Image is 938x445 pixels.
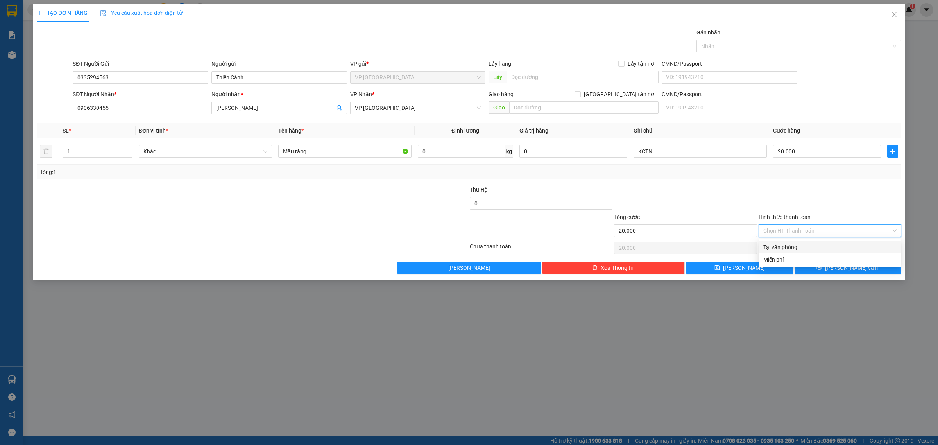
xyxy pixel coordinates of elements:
[139,127,168,134] span: Đơn vị tính
[509,101,659,114] input: Dọc đường
[759,214,811,220] label: Hình thức thanh toán
[763,243,897,251] div: Tại văn phòng
[686,262,793,274] button: save[PERSON_NAME]
[278,145,412,158] input: VD: Bàn, Ghế
[100,10,106,16] img: icon
[662,90,797,99] div: CMND/Passport
[891,11,897,18] span: close
[592,265,598,271] span: delete
[887,145,898,158] button: plus
[519,145,627,158] input: 0
[614,214,640,220] span: Tổng cước
[355,102,481,114] span: VP Sài Gòn
[795,262,901,274] button: printer[PERSON_NAME] và In
[507,71,659,83] input: Dọc đường
[63,127,69,134] span: SL
[825,264,880,272] span: [PERSON_NAME] và In
[696,29,720,36] label: Gán nhãn
[211,90,347,99] div: Người nhận
[143,145,267,157] span: Khác
[714,265,720,271] span: save
[448,264,490,272] span: [PERSON_NAME]
[489,101,509,114] span: Giao
[73,59,208,68] div: SĐT Người Gửi
[581,90,659,99] span: [GEOGRAPHIC_DATA] tận nơi
[505,145,513,158] span: kg
[40,145,52,158] button: delete
[469,242,613,256] div: Chưa thanh toán
[542,262,685,274] button: deleteXóa Thông tin
[763,255,897,264] div: Miễn phí
[519,127,548,134] span: Giá trị hàng
[278,127,304,134] span: Tên hàng
[634,145,767,158] input: Ghi Chú
[723,264,765,272] span: [PERSON_NAME]
[470,187,488,193] span: Thu Hộ
[489,91,514,97] span: Giao hàng
[883,4,905,26] button: Close
[630,123,770,138] th: Ghi chú
[625,59,659,68] span: Lấy tận nơi
[73,90,208,99] div: SĐT Người Nhận
[601,264,635,272] span: Xóa Thông tin
[662,59,797,68] div: CMND/Passport
[489,61,511,67] span: Lấy hàng
[451,127,479,134] span: Định lượng
[336,105,342,111] span: user-add
[40,168,362,176] div: Tổng: 1
[888,148,898,154] span: plus
[350,59,486,68] div: VP gửi
[816,265,822,271] span: printer
[773,127,800,134] span: Cước hàng
[489,71,507,83] span: Lấy
[397,262,540,274] button: [PERSON_NAME]
[100,10,183,16] span: Yêu cầu xuất hóa đơn điện tử
[350,91,372,97] span: VP Nhận
[37,10,42,16] span: plus
[355,72,481,83] span: VP Nha Trang
[211,59,347,68] div: Người gửi
[37,10,88,16] span: TẠO ĐƠN HÀNG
